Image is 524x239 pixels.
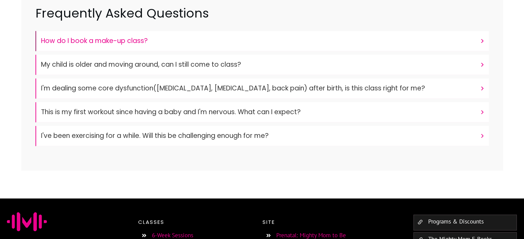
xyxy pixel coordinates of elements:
font: This is my first workout since having a baby and I'm nervous. What can I expect? [41,107,301,117]
img: Favicon Jessica Sennet Mighty Mom Prenatal Postpartum Mom & Baby Fitness Programs Toronto Ontario... [7,212,47,231]
a: Programs & Discounts [428,218,484,225]
font: My child is older and moving around, can I still come to class? [41,60,241,69]
font: I'm dealing some core dysfunction([MEDICAL_DATA], [MEDICAL_DATA], back pain) after birth, is this... [41,84,425,93]
h2: Frequently Asked Questions [35,5,489,30]
p: Classes [138,218,256,227]
a: Prenatal: Mighty Mom to Be [276,231,346,239]
font: I've been exercising for a while. Will this be challenging enough for me? [41,131,269,140]
p: Site [263,218,399,227]
a: 6-Week Sessions [152,231,193,239]
h4: How do I book a make-up class? [41,34,476,47]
